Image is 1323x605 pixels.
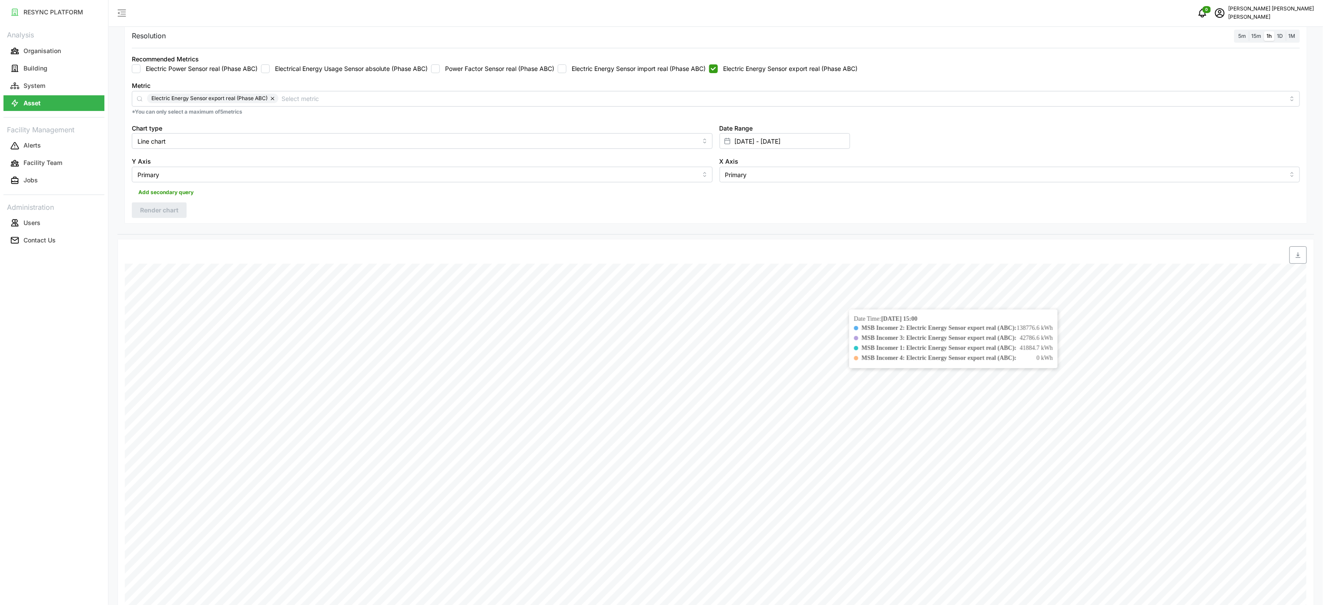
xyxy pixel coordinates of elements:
a: Contact Us [3,232,104,249]
span: 0 kWh [1037,353,1053,363]
a: Facility Team [3,155,104,172]
a: System [3,77,104,94]
button: notifications [1194,4,1211,22]
p: Facility Team [23,158,62,167]
div: Settings [117,22,1314,235]
label: Electrical Energy Usage Sensor absolute (Phase ABC) [270,64,428,73]
button: schedule [1211,4,1229,22]
span: 41884.7 kWh [1020,343,1053,353]
button: Render chart [132,202,187,218]
a: Jobs [3,172,104,189]
label: Electric Power Sensor real (Phase ABC) [141,64,258,73]
input: Select date range [720,133,850,149]
label: Power Factor Sensor real (Phase ABC) [440,64,554,73]
input: Select metric [282,94,1285,103]
b: [DATE] 15:00 [881,316,918,322]
div: Date Time: [849,309,1058,368]
p: Jobs [23,176,38,185]
button: Users [3,215,104,231]
span: 5m [1239,33,1246,39]
label: Electric Energy Sensor export real (Phase ABC) [718,64,857,73]
label: Metric [132,81,151,91]
span: Electric Energy Sensor export real (Phase ABC) [151,94,268,103]
a: Organisation [3,42,104,60]
p: Analysis [3,28,104,40]
label: Y Axis [132,157,151,166]
p: System [23,81,45,90]
a: Asset [3,94,104,112]
a: Users [3,214,104,232]
span: 1M [1289,33,1296,39]
p: Administration [3,200,104,213]
button: RESYNC PLATFORM [3,4,104,20]
span: 1D [1277,33,1283,39]
input: Select chart type [132,133,713,149]
p: Facility Management [3,123,104,135]
p: Alerts [23,141,41,150]
span: Add secondary query [138,186,194,198]
label: Electric Energy Sensor import real (Phase ABC) [566,64,706,73]
b: MSB Incomer 3: Electric Energy Sensor export real (ABC): [862,335,1017,341]
div: Recommended Metrics [132,54,199,64]
button: Building [3,60,104,76]
b: MSB Incomer 1: Electric Energy Sensor export real (ABC): [862,345,1017,351]
p: [PERSON_NAME] [1229,13,1314,21]
label: X Axis [720,157,739,166]
span: Render chart [140,203,178,218]
p: Users [23,218,40,227]
span: 15m [1252,33,1262,39]
b: MSB Incomer 4: Electric Energy Sensor export real (ABC): [862,355,1017,361]
button: Contact Us [3,232,104,248]
button: Asset [3,95,104,111]
p: Building [23,64,47,73]
button: Add secondary query [132,186,200,199]
input: Select Y axis [132,167,713,182]
a: RESYNC PLATFORM [3,3,104,21]
input: Select X axis [720,167,1300,182]
b: MSB Incomer 2: Electric Energy Sensor export real (ABC): [862,325,1017,331]
button: Jobs [3,173,104,188]
span: 1h [1267,33,1272,39]
p: *You can only select a maximum of 5 metrics [132,108,1300,116]
button: Alerts [3,138,104,154]
p: [PERSON_NAME] [PERSON_NAME] [1229,5,1314,13]
a: Building [3,60,104,77]
button: Facility Team [3,155,104,171]
span: 138776.6 kWh [1017,323,1053,333]
label: Date Range [720,124,753,133]
button: System [3,78,104,94]
span: 42786.6 kWh [1020,333,1053,343]
label: Chart type [132,124,162,133]
p: Organisation [23,47,61,55]
p: Asset [23,99,40,108]
a: Alerts [3,137,104,155]
p: RESYNC PLATFORM [23,8,83,17]
p: Resolution [132,30,166,41]
button: Organisation [3,43,104,59]
span: 0 [1206,7,1208,13]
p: Contact Us [23,236,56,245]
